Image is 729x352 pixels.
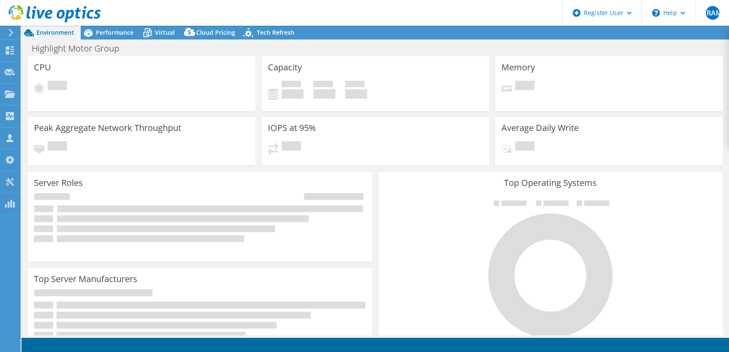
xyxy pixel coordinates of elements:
[313,89,335,99] h4: 0 GiB
[155,28,175,36] span: Virtual
[345,89,367,99] h4: 0 GiB
[385,178,717,188] h3: Top Operating Systems
[515,81,535,92] span: Pending
[34,63,51,72] h3: CPU
[501,123,579,133] h3: Average Daily Write
[501,63,535,72] h3: Memory
[48,141,67,153] span: Pending
[196,28,235,36] span: Cloud Pricing
[257,28,295,36] span: Tech Refresh
[282,89,304,99] h4: 0 GiB
[313,81,333,89] span: Free
[515,141,535,153] span: Pending
[28,44,133,53] h1: Highlight Motor Group
[345,81,364,89] span: Total
[48,81,67,92] span: Pending
[34,274,137,284] h3: Top Server Manufacturers
[96,28,134,36] span: Performance
[652,9,660,17] svg: \n
[36,28,74,36] span: Environment
[34,178,83,188] h3: Server Roles
[268,63,302,72] h3: Capacity
[282,141,301,153] span: Pending
[282,81,301,89] span: Used
[34,123,181,133] h3: Peak Aggregate Network Throughput
[268,123,316,133] h3: IOPS at 95%
[706,6,720,20] span: ERAM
